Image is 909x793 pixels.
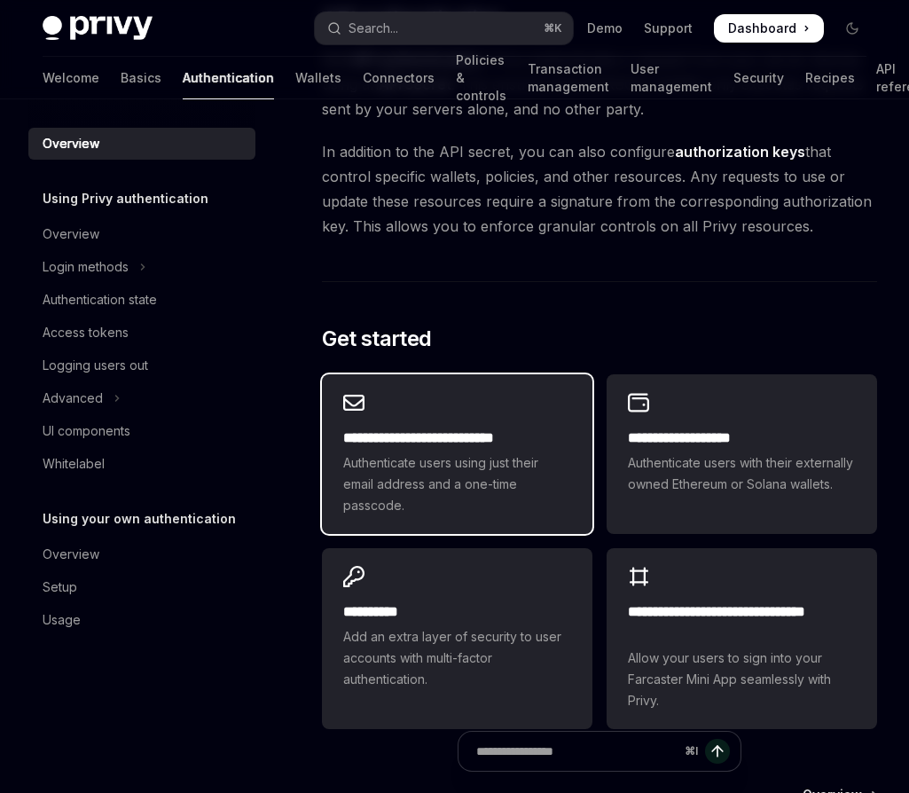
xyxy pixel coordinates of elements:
[43,544,99,565] div: Overview
[43,224,99,245] div: Overview
[43,388,103,409] div: Advanced
[705,739,730,764] button: Send message
[43,256,129,278] div: Login methods
[476,732,678,771] input: Ask a question...
[43,453,105,475] div: Whitelabel
[322,325,431,353] span: Get started
[587,20,623,37] a: Demo
[28,128,255,160] a: Overview
[675,143,805,161] strong: authorization keys
[28,317,255,349] a: Access tokens
[644,20,693,37] a: Support
[43,609,81,631] div: Usage
[607,374,877,534] a: **** **** **** ****Authenticate users with their externally owned Ethereum or Solana wallets.
[343,626,571,690] span: Add an extra layer of security to user accounts with multi-factor authentication.
[628,648,856,711] span: Allow your users to sign into your Farcaster Mini App seamlessly with Privy.
[28,284,255,316] a: Authentication state
[322,139,877,239] span: In addition to the API secret, you can also configure that control specific wallets, policies, an...
[528,57,609,99] a: Transaction management
[183,57,274,99] a: Authentication
[544,21,562,35] span: ⌘ K
[838,14,866,43] button: Toggle dark mode
[343,452,571,516] span: Authenticate users using just their email address and a one-time passcode.
[43,133,99,154] div: Overview
[315,12,573,44] button: Open search
[456,57,506,99] a: Policies & controls
[28,604,255,636] a: Usage
[28,349,255,381] a: Logging users out
[295,57,341,99] a: Wallets
[728,20,796,37] span: Dashboard
[631,57,712,99] a: User management
[43,322,129,343] div: Access tokens
[363,57,435,99] a: Connectors
[43,420,130,442] div: UI components
[43,355,148,376] div: Logging users out
[28,218,255,250] a: Overview
[28,251,255,283] button: Toggle Login methods section
[733,57,784,99] a: Security
[121,57,161,99] a: Basics
[43,577,77,598] div: Setup
[43,16,153,41] img: dark logo
[805,57,855,99] a: Recipes
[43,508,236,530] h5: Using your own authentication
[43,289,157,310] div: Authentication state
[28,448,255,480] a: Whitelabel
[714,14,824,43] a: Dashboard
[28,571,255,603] a: Setup
[43,188,208,209] h5: Using Privy authentication
[43,57,99,99] a: Welcome
[628,452,856,495] span: Authenticate users with their externally owned Ethereum or Solana wallets.
[322,548,592,729] a: **** *****Add an extra layer of security to user accounts with multi-factor authentication.
[28,538,255,570] a: Overview
[349,18,398,39] div: Search...
[28,415,255,447] a: UI components
[28,382,255,414] button: Toggle Advanced section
